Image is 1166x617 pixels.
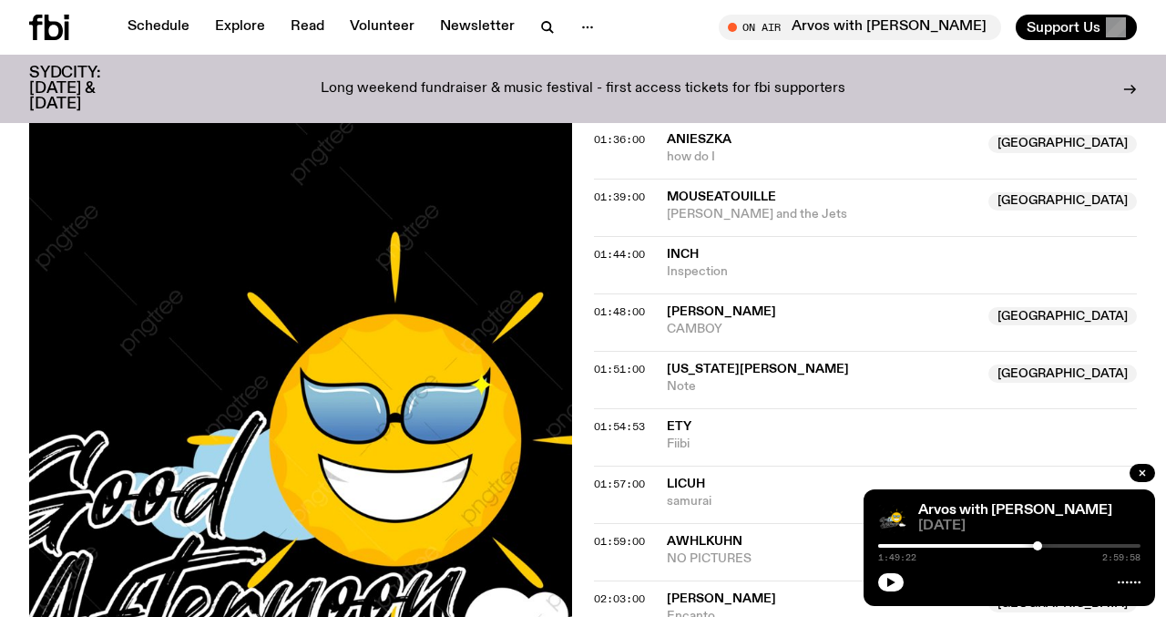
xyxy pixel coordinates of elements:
a: Arvos with [PERSON_NAME] [918,503,1112,518]
button: 01:57:00 [594,479,645,489]
button: 01:36:00 [594,135,645,145]
h3: SYDCITY: [DATE] & [DATE] [29,66,146,112]
span: Note [667,378,977,396]
a: Volunteer [339,15,425,40]
span: Support Us [1027,19,1100,36]
span: Fiibi [667,436,1137,453]
a: Explore [204,15,276,40]
span: [PERSON_NAME] [667,305,776,318]
button: 01:48:00 [594,307,645,317]
button: On AirArvos with [PERSON_NAME] [719,15,1001,40]
span: [PERSON_NAME] [667,592,776,605]
span: 01:48:00 [594,304,645,319]
span: 1:49:22 [878,553,916,562]
button: 01:54:53 [594,422,645,432]
span: Inspection [667,263,1137,281]
span: 01:54:53 [594,419,645,434]
span: [GEOGRAPHIC_DATA] [988,307,1137,325]
span: 01:39:00 [594,190,645,204]
span: [GEOGRAPHIC_DATA] [988,192,1137,211]
span: 01:51:00 [594,362,645,376]
span: licuh [667,478,705,490]
span: 02:03:00 [594,591,645,606]
span: 01:57:00 [594,477,645,491]
span: awhlkuhn [667,535,742,548]
span: how do I [667,149,977,166]
button: 01:59:00 [594,537,645,547]
span: Mouseatouille [667,190,776,203]
img: A stock image of a grinning sun with sunglasses, with the text Good Afternoon in cursive [878,504,907,533]
span: NO PICTURES [667,550,1137,568]
span: 01:59:00 [594,534,645,549]
button: 01:44:00 [594,250,645,260]
button: Support Us [1016,15,1137,40]
span: [GEOGRAPHIC_DATA] [988,365,1137,383]
span: [DATE] [918,519,1140,533]
span: 2:59:58 [1102,553,1140,562]
a: Read [280,15,335,40]
span: [US_STATE][PERSON_NAME] [667,363,849,375]
button: 02:03:00 [594,594,645,604]
a: Newsletter [429,15,526,40]
span: Anieszka [667,133,731,146]
span: [PERSON_NAME] and the Jets [667,206,977,223]
span: 01:44:00 [594,247,645,262]
a: Schedule [117,15,200,40]
p: Long weekend fundraiser & music festival - first access tickets for fbi supporters [321,81,845,98]
span: 01:36:00 [594,132,645,147]
button: 01:39:00 [594,192,645,202]
span: Inch [667,248,699,261]
span: Ety [667,420,691,433]
span: [GEOGRAPHIC_DATA] [988,135,1137,153]
span: CAMBOY [667,321,977,338]
button: 01:51:00 [594,365,645,375]
span: samurai [667,493,1137,510]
